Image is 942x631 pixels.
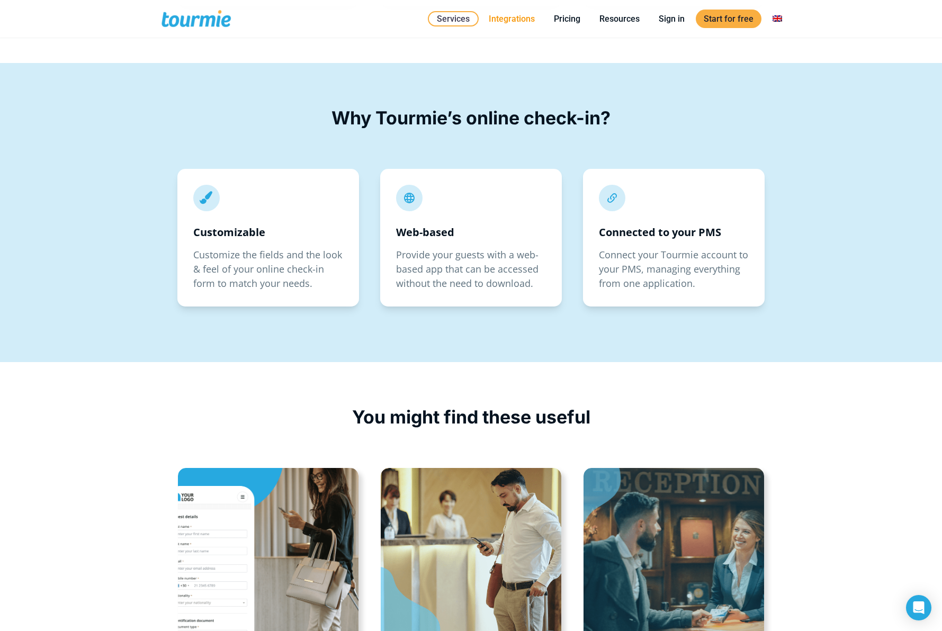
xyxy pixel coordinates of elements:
span:  [385,186,434,210]
span:  [588,186,636,210]
span:  [182,186,231,210]
div: Open Intercom Messenger [906,595,931,620]
p: Connect your Tourmie account to your PMS, managing everything from one application. [599,248,749,291]
a: Sign in [651,12,693,25]
p: Customize the fields and the look & feel of your online check-in form to match your needs. [193,248,343,291]
strong: Customizable [193,225,265,239]
h2: Why Tourmie’s online check-in? [178,105,765,130]
h2: You might find these useful [178,404,765,429]
p: Provide your guests with a web-based app that can be accessed without the need to download. [396,248,546,291]
a: Services [428,11,479,26]
strong: Connected to your PMS [599,225,721,239]
a: Integrations [481,12,543,25]
a: Pricing [546,12,588,25]
a: Resources [591,12,648,25]
strong: Web-based [396,225,454,239]
a: Start for free [696,10,761,28]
